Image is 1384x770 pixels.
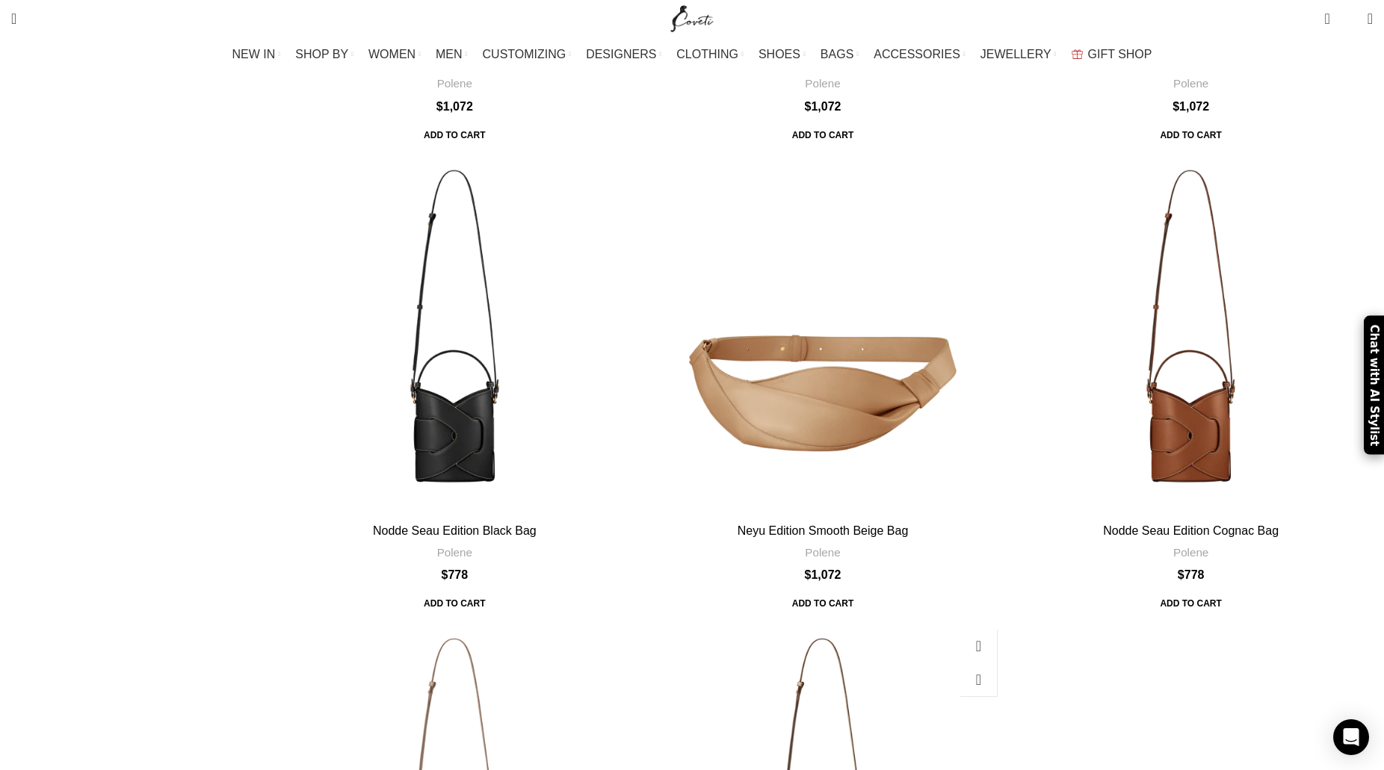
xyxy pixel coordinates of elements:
[586,40,661,69] a: DESIGNERS
[782,590,864,617] span: Add to cart
[676,47,738,61] span: CLOTHING
[676,40,744,69] a: CLOTHING
[1149,590,1232,617] a: Add to cart: “Nodde Seau Edition Cognac Bag”
[4,4,24,34] a: Search
[1149,590,1232,617] span: Add to cart
[483,40,572,69] a: CUSTOMIZING
[436,40,467,69] a: MEN
[436,100,443,113] span: $
[782,122,864,149] a: Add to cart: “Neyu Edition Smooth Cognac Bag”
[641,153,1005,517] a: Neyu Edition Smooth Beige Bag
[1173,544,1208,560] a: Polene
[1072,40,1152,69] a: GIFT SHOP
[805,100,812,113] span: $
[4,40,1380,69] div: Main navigation
[413,122,495,149] a: Add to cart: “Neyu Edition Smooth Black Bag”
[980,47,1051,61] span: JEWELLERY
[442,568,448,581] span: $
[437,544,472,560] a: Polene
[586,47,656,61] span: DESIGNERS
[821,47,853,61] span: BAGS
[442,568,469,581] bdi: 778
[368,40,421,69] a: WOMEN
[874,40,966,69] a: ACCESSORIES
[960,629,997,662] a: Quick view
[1009,153,1373,517] a: Nodde Seau Edition Cognac Bag
[1317,4,1337,34] a: 0
[295,47,348,61] span: SHOP BY
[805,568,841,581] bdi: 1,072
[782,122,864,149] span: Add to cart
[1178,568,1205,581] bdi: 778
[436,47,463,61] span: MEN
[1149,122,1232,149] span: Add to cart
[1173,75,1208,91] a: Polene
[1173,100,1209,113] bdi: 1,072
[667,11,717,24] a: Site logo
[782,590,864,617] a: Add to cart: “Neyu Edition Smooth Beige Bag”
[373,524,537,537] a: Nodde Seau Edition Black Bag
[413,122,495,149] span: Add to cart
[1333,719,1369,755] div: Open Intercom Messenger
[805,544,840,560] a: Polene
[805,568,812,581] span: $
[232,47,276,61] span: NEW IN
[1178,568,1184,581] span: $
[738,524,909,537] a: Neyu Edition Smooth Beige Bag
[759,40,806,69] a: SHOES
[413,590,495,617] a: Add to cart: “Nodde Seau Edition Black Bag”
[1344,15,1356,26] span: 0
[805,100,841,113] bdi: 1,072
[1072,49,1083,59] img: GiftBag
[413,590,495,617] span: Add to cart
[1088,47,1152,61] span: GIFT SHOP
[821,40,859,69] a: BAGS
[273,153,637,517] a: Nodde Seau Edition Black Bag
[1149,122,1232,149] a: Add to cart: “Neyu Edition Smooth Taupe Bag”
[980,40,1057,69] a: JEWELLERY
[295,40,353,69] a: SHOP BY
[874,47,960,61] span: ACCESSORIES
[1341,4,1356,34] div: My Wishlist
[437,75,472,91] a: Polene
[232,40,281,69] a: NEW IN
[759,47,800,61] span: SHOES
[805,75,840,91] a: Polene
[436,100,473,113] bdi: 1,072
[483,47,566,61] span: CUSTOMIZING
[1173,100,1179,113] span: $
[1103,524,1279,537] a: Nodde Seau Edition Cognac Bag
[1326,7,1337,19] span: 0
[368,47,415,61] span: WOMEN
